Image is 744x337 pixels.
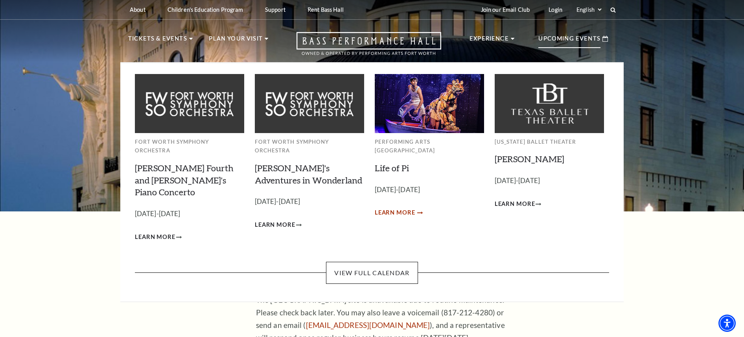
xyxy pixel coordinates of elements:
[375,208,422,218] a: Learn More Life of Pi
[470,34,509,48] p: Experience
[255,220,302,230] a: Learn More Alice's Adventures in Wonderland
[375,184,484,196] p: [DATE]-[DATE]
[255,137,364,155] p: Fort Worth Symphony Orchestra
[495,137,604,146] p: [US_STATE] Ballet Theater
[306,320,430,330] a: [EMAIL_ADDRESS][DOMAIN_NAME]
[495,74,604,133] img: Texas Ballet Theater
[495,199,541,209] a: Learn More Peter Pan
[495,154,564,164] a: [PERSON_NAME]
[538,34,600,48] p: Upcoming Events
[308,6,344,13] p: Rent Bass Hall
[135,208,244,220] p: [DATE]-[DATE]
[255,163,362,185] a: [PERSON_NAME]'s Adventures in Wonderland
[326,262,418,284] a: View Full Calendar
[495,199,535,209] span: Learn More
[255,220,295,230] span: Learn More
[135,74,244,133] img: Fort Worth Symphony Orchestra
[268,32,470,62] a: Open this option
[130,6,145,13] p: About
[265,6,285,13] p: Support
[575,6,603,13] select: Select:
[168,6,243,13] p: Children's Education Program
[135,232,175,242] span: Learn More
[375,208,415,218] span: Learn More
[255,74,364,133] img: Fort Worth Symphony Orchestra
[718,315,736,332] div: Accessibility Menu
[135,137,244,155] p: Fort Worth Symphony Orchestra
[128,34,187,48] p: Tickets & Events
[375,74,484,133] img: Performing Arts Fort Worth
[135,232,182,242] a: Learn More Brahms Fourth and Grieg's Piano Concerto
[255,196,364,207] p: [DATE]-[DATE]
[375,163,409,173] a: Life of Pi
[375,137,484,155] p: Performing Arts [GEOGRAPHIC_DATA]
[495,175,604,187] p: [DATE]-[DATE]
[209,34,263,48] p: Plan Your Visit
[135,163,234,198] a: [PERSON_NAME] Fourth and [PERSON_NAME]'s Piano Concerto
